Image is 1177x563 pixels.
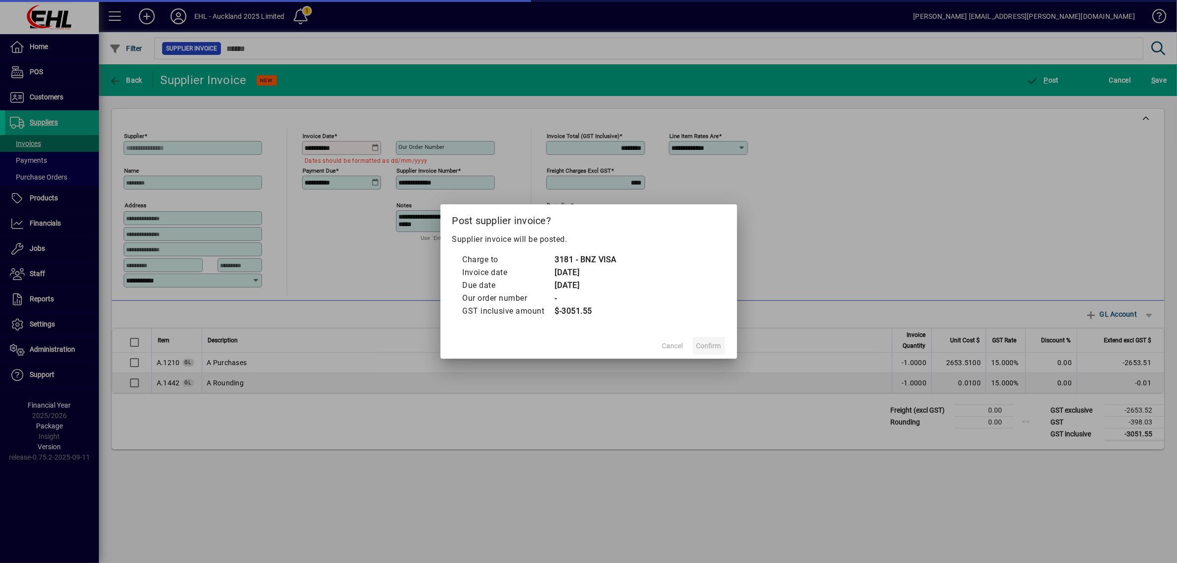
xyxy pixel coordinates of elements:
p: Supplier invoice will be posted. [452,234,725,245]
td: $-3051.55 [555,305,617,318]
td: 3181 - BNZ VISA [555,253,617,266]
td: GST inclusive amount [462,305,555,318]
h2: Post supplier invoice? [440,204,737,233]
td: Our order number [462,292,555,305]
td: [DATE] [555,279,617,292]
td: - [555,292,617,305]
td: [DATE] [555,266,617,279]
td: Due date [462,279,555,292]
td: Invoice date [462,266,555,279]
td: Charge to [462,253,555,266]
